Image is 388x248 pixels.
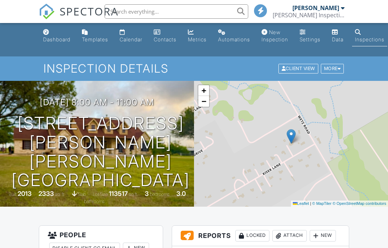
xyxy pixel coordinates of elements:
[9,192,17,197] span: Built
[272,230,307,242] div: Attach
[93,192,108,197] span: Lot Size
[332,36,343,42] div: Data
[259,26,291,46] a: New Inspection
[117,26,145,46] a: Calendar
[300,36,320,42] div: Settings
[292,4,339,12] div: [PERSON_NAME]
[202,86,206,95] span: +
[120,36,142,42] div: Calendar
[235,230,269,242] div: Locked
[39,10,119,25] a: SPECTORA
[154,36,176,42] div: Contacts
[185,26,209,46] a: Metrics
[310,201,311,206] span: |
[329,26,346,46] a: Data
[79,26,111,46] a: Templates
[129,192,138,197] span: sq.ft.
[43,62,345,75] h1: Inspection Details
[352,26,387,46] a: Inspections
[38,190,54,197] div: 2333
[273,12,345,19] div: Monsivais Inspections
[82,36,108,42] div: Templates
[55,192,65,197] span: sq. ft.
[333,201,386,206] a: © OpenStreetMap contributors
[202,97,206,106] span: −
[78,192,86,197] span: slab
[150,192,170,197] span: bedrooms
[11,114,190,190] h1: [STREET_ADDRESS][PERSON_NAME] [PERSON_NAME][GEOGRAPHIC_DATA]
[172,226,349,246] h3: Reports
[105,4,248,19] input: Search everything...
[40,26,73,46] a: Dashboard
[176,190,186,197] div: 3.0
[293,201,309,206] a: Leaflet
[310,230,336,242] div: New
[278,65,320,71] a: Client View
[218,36,250,42] div: Automations
[321,64,344,74] div: More
[60,4,119,19] span: SPECTORA
[198,96,209,107] a: Zoom out
[188,36,207,42] div: Metrics
[18,190,32,197] div: 2013
[109,190,128,197] div: 113517
[297,26,323,46] a: Settings
[215,26,253,46] a: Automations (Basic)
[312,201,332,206] a: © MapTiler
[278,64,318,74] div: Client View
[43,36,70,42] div: Dashboard
[355,36,384,42] div: Inspections
[262,29,288,42] div: New Inspection
[145,190,149,197] div: 3
[287,129,296,144] img: Marker
[198,85,209,96] a: Zoom in
[39,4,55,19] img: The Best Home Inspection Software - Spectora
[151,26,179,46] a: Contacts
[40,97,154,107] h3: [DATE] 8:00 am - 11:00 am
[84,199,105,204] span: bathrooms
